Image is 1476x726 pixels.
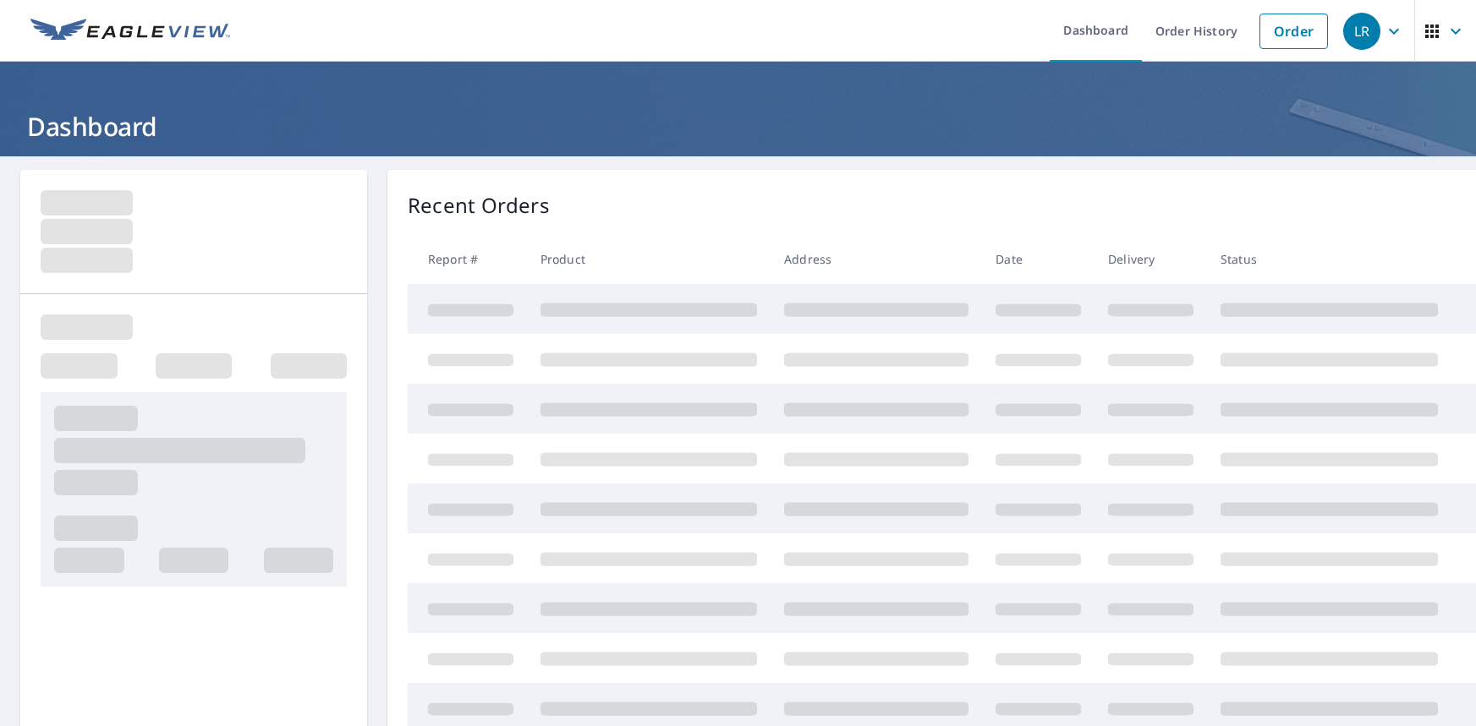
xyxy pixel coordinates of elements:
[527,234,771,284] th: Product
[408,234,527,284] th: Report #
[1259,14,1328,49] a: Order
[408,190,550,221] p: Recent Orders
[1207,234,1451,284] th: Status
[1343,13,1380,50] div: LR
[1095,234,1207,284] th: Delivery
[771,234,982,284] th: Address
[30,19,230,44] img: EV Logo
[20,109,1456,144] h1: Dashboard
[982,234,1095,284] th: Date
